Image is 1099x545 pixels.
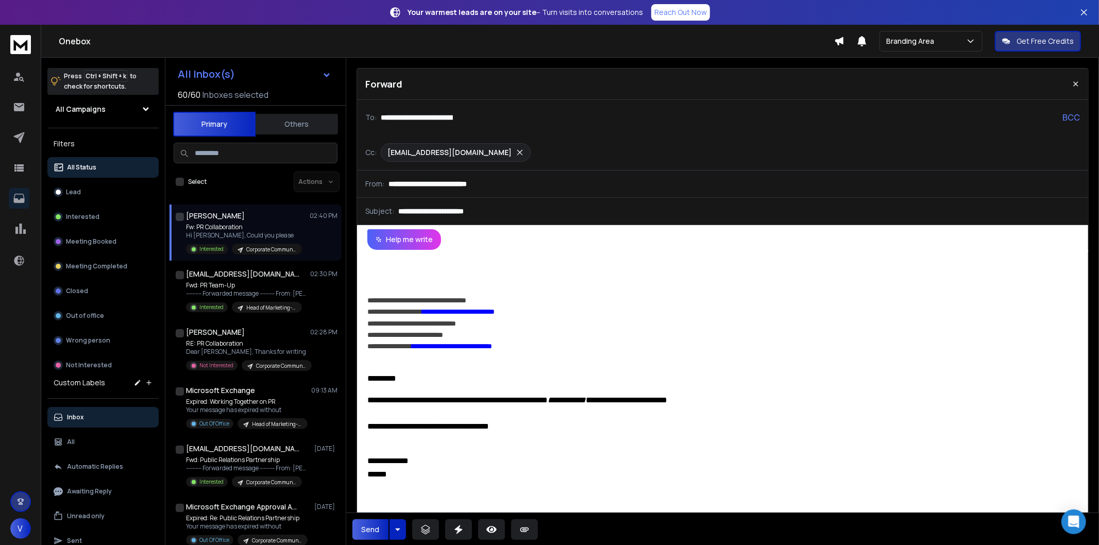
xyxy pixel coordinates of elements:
p: Meeting Completed [66,262,127,270]
strong: Your warmest leads are on your site [408,7,536,17]
img: logo [10,35,31,54]
button: Help me write [367,229,441,250]
button: Closed [47,281,159,301]
p: Sent [67,537,82,545]
h3: Custom Labels [54,378,105,388]
p: Fwd: PR Team-Up [186,281,310,289]
p: Expired: Re: Public Relations Partnership [186,514,308,522]
p: All [67,438,75,446]
p: ---------- Forwarded message --------- From: [PERSON_NAME] [186,289,310,298]
h1: [PERSON_NAME] [186,211,245,221]
p: Head of Marketing-Campaign-Sep-1 [252,420,301,428]
h1: [EMAIL_ADDRESS][DOMAIN_NAME] +1 [186,269,299,279]
button: Out of office [47,305,159,326]
p: [DATE] [314,503,337,511]
p: Cc: [365,147,377,158]
button: Meeting Completed [47,256,159,277]
p: 02:28 PM [310,328,337,336]
a: Reach Out Now [651,4,710,21]
p: Corporate Communications-Campaign-Sep-1 [246,246,296,253]
p: Awaiting Reply [67,487,112,496]
button: Not Interested [47,355,159,376]
p: Subject: [365,206,394,216]
button: V [10,518,31,539]
h1: Onebox [59,35,834,47]
p: Not Interested [199,362,233,369]
p: Not Interested [66,361,112,369]
p: Closed [66,287,88,295]
button: Inbox [47,407,159,428]
span: 60 / 60 [178,89,200,101]
p: Wrong person [66,336,110,345]
p: Meeting Booked [66,237,116,246]
p: Your message has expired without [186,406,308,414]
p: Expired: Working Together on PR [186,398,308,406]
p: BCC [1062,111,1080,124]
h1: Microsoft Exchange Approval Assistant [186,502,299,512]
button: Others [256,113,338,135]
p: – Turn visits into conversations [408,7,643,18]
p: Out Of Office [199,420,229,428]
p: Get Free Credits [1017,36,1074,46]
p: Interested [66,213,99,221]
p: 02:30 PM [310,270,337,278]
p: Corporate Communications-Campaign-Sep-1 [256,362,306,370]
button: Unread only [47,506,159,526]
p: Automatic Replies [67,463,123,471]
p: Fw: PR Collaboration [186,223,302,231]
button: Wrong person [47,330,159,351]
h1: Microsoft Exchange [186,385,255,396]
p: RE: PR Collaboration [186,339,310,348]
p: From: [365,179,384,189]
p: To: [365,112,377,123]
p: Corporate Communications-Campaign-Sep-1 [252,537,301,544]
p: Inbox [67,413,84,421]
button: Meeting Booked [47,231,159,252]
h3: Filters [47,137,159,151]
button: Automatic Replies [47,456,159,477]
label: Select [188,178,207,186]
h3: Inboxes selected [202,89,268,101]
h1: [EMAIL_ADDRESS][DOMAIN_NAME] +1 [186,444,299,454]
p: Head of Marketing-Campaign-Sep-1 [246,304,296,312]
p: [DATE] [314,445,337,453]
p: Forward [365,77,402,91]
p: Unread only [67,512,105,520]
p: Your message has expired without [186,522,308,531]
h1: All Inbox(s) [178,69,235,79]
button: Awaiting Reply [47,481,159,502]
button: Get Free Credits [995,31,1081,52]
p: Interested [199,478,224,486]
p: Corporate Communications-Campaign-Sep-1 [246,479,296,486]
p: Press to check for shortcuts. [64,71,137,92]
h1: [PERSON_NAME] [186,327,245,337]
button: All Status [47,157,159,178]
p: Lead [66,188,81,196]
p: Branding Area [886,36,938,46]
button: All Campaigns [47,99,159,120]
p: All Status [67,163,96,172]
div: Open Intercom Messenger [1061,509,1086,534]
button: All Inbox(s) [170,64,340,84]
p: Reach Out Now [654,7,707,18]
span: Ctrl + Shift + k [84,70,128,82]
button: Interested [47,207,159,227]
p: [EMAIL_ADDRESS][DOMAIN_NAME] [387,147,512,158]
p: Hi [PERSON_NAME], Could you please [186,231,302,240]
button: Primary [173,112,256,137]
p: 09:13 AM [311,386,337,395]
p: Dear [PERSON_NAME], Thanks for writing [186,348,310,356]
p: ---------- Forwarded message --------- From: [PERSON_NAME] [186,464,310,472]
h1: All Campaigns [56,104,106,114]
p: Out of office [66,312,104,320]
p: Interested [199,303,224,311]
p: 02:40 PM [310,212,337,220]
button: Send [352,519,388,540]
button: All [47,432,159,452]
button: Lead [47,182,159,202]
p: Out Of Office [199,536,229,544]
p: Fwd: Public Relations Partnership [186,456,310,464]
p: Interested [199,245,224,253]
